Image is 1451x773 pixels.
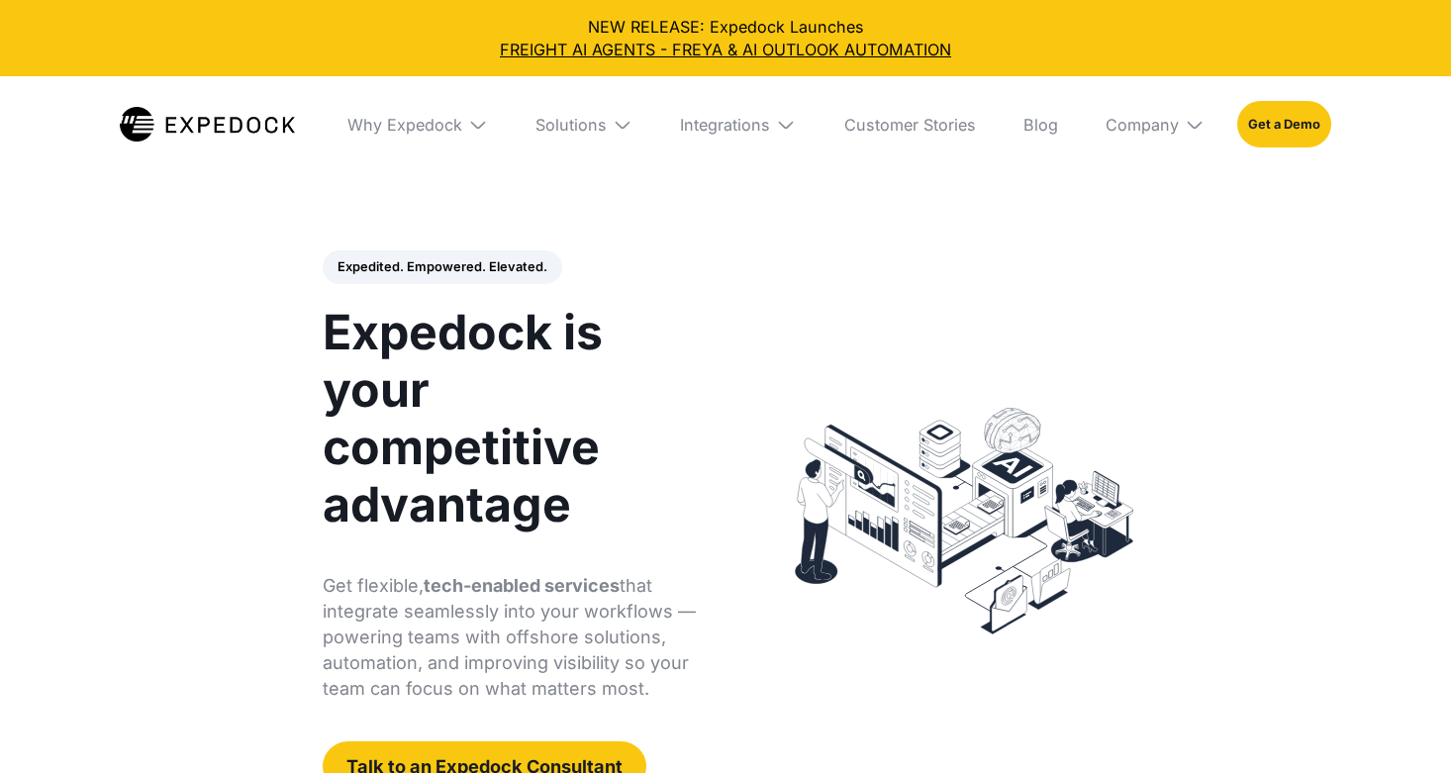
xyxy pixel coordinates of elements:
[535,115,607,135] div: Solutions
[16,39,1435,61] a: FREIGHT AI AGENTS - FREYA & AI OUTLOOK AUTOMATION
[323,304,705,533] h1: Expedock is your competitive advantage
[520,76,648,172] div: Solutions
[1008,76,1074,172] a: Blog
[347,115,462,135] div: Why Expedock
[16,16,1435,60] div: NEW RELEASE: Expedock Launches
[1090,76,1220,172] div: Company
[331,76,503,172] div: Why Expedock
[1106,115,1179,135] div: Company
[424,575,620,596] strong: tech-enabled services
[1237,101,1332,147] a: Get a Demo
[828,76,992,172] a: Customer Stories
[664,76,812,172] div: Integrations
[680,115,770,135] div: Integrations
[323,573,705,702] p: Get flexible, that integrate seamlessly into your workflows — powering teams with offshore soluti...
